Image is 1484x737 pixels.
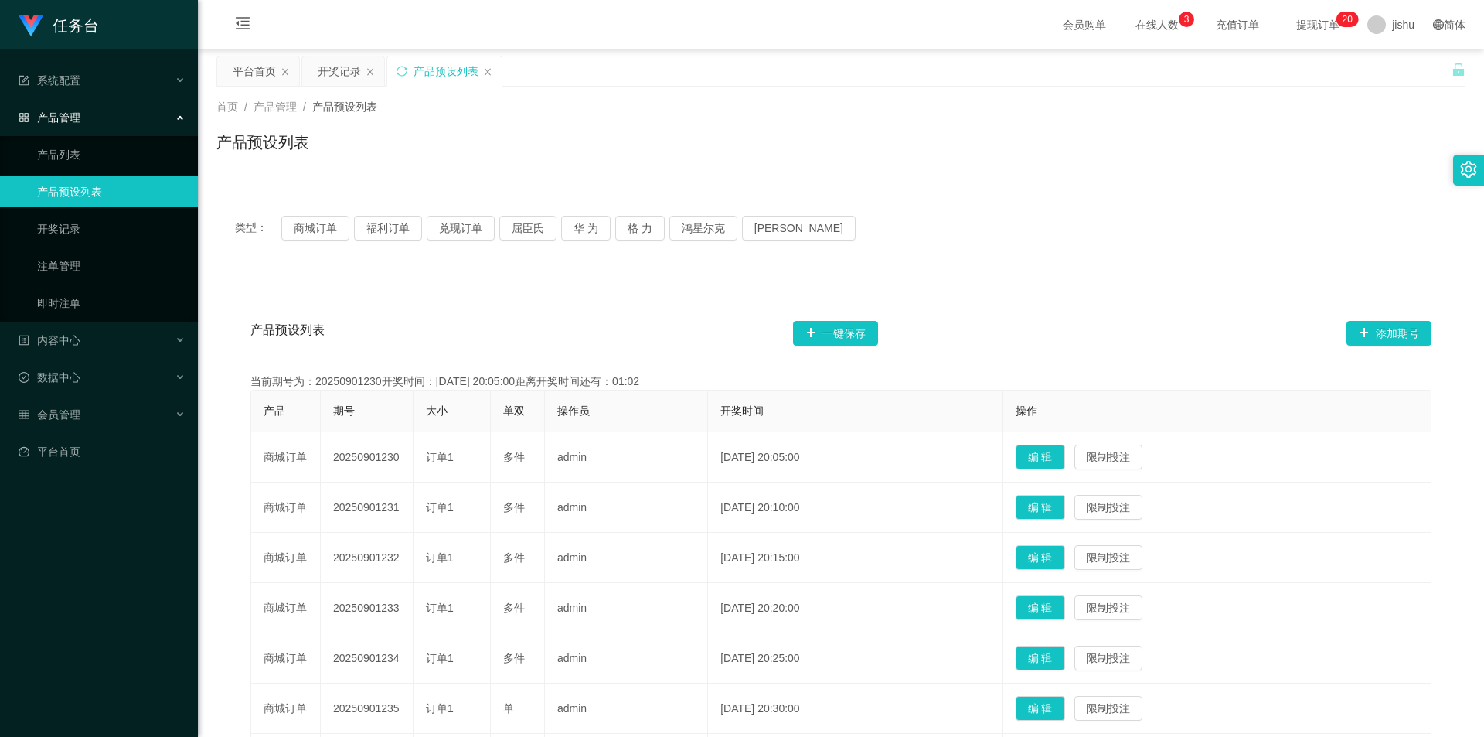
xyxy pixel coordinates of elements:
[426,551,454,564] span: 订单1
[19,111,80,124] span: 产品管理
[19,74,80,87] span: 系统配置
[254,101,297,113] span: 产品管理
[250,374,1431,390] div: 当前期号为：20250901230开奖时间：[DATE] 20:05:00距离开奖时间还有：01:02
[1208,19,1267,30] span: 充值订单
[545,583,708,633] td: admin
[503,602,525,614] span: 多件
[545,432,708,483] td: admin
[483,67,492,77] i: 图标: close
[321,483,414,533] td: 20250901231
[1074,495,1142,520] button: 限制投注
[503,702,514,715] span: 单
[1016,545,1065,570] button: 编 辑
[1336,12,1359,27] sup: 20
[1433,19,1444,30] i: 图标: global
[53,1,99,50] h1: 任务台
[19,112,29,123] i: 图标: appstore-o
[503,404,525,417] span: 单双
[1016,646,1065,670] button: 编 辑
[37,139,185,170] a: 产品列表
[19,436,185,467] a: 图标: dashboard平台首页
[1452,63,1465,77] i: 图标: unlock
[303,101,306,113] span: /
[503,551,525,564] span: 多件
[1347,12,1353,27] p: 0
[37,213,185,244] a: 开奖记录
[281,67,290,77] i: 图标: close
[1074,545,1142,570] button: 限制投注
[251,432,321,483] td: 商城订单
[426,404,448,417] span: 大小
[19,15,43,37] img: logo.9652507e.png
[414,56,478,86] div: 产品预设列表
[1016,445,1065,469] button: 编 辑
[366,67,375,77] i: 图标: close
[426,602,454,614] span: 订单1
[503,501,525,514] span: 多件
[1016,595,1065,620] button: 编 辑
[1074,445,1142,469] button: 限制投注
[19,371,80,384] span: 数据中心
[321,432,414,483] td: 20250901230
[545,533,708,583] td: admin
[19,334,80,346] span: 内容中心
[321,583,414,633] td: 20250901233
[1074,696,1142,721] button: 限制投注
[545,633,708,684] td: admin
[19,409,29,420] i: 图标: table
[1179,12,1194,27] sup: 3
[251,533,321,583] td: 商城订单
[321,533,414,583] td: 20250901232
[1184,12,1190,27] p: 3
[708,432,1002,483] td: [DATE] 20:05:00
[669,216,737,241] button: 鸿星尔克
[321,633,414,684] td: 20250901234
[318,56,361,86] div: 开奖记录
[281,216,349,241] button: 商城订单
[321,684,414,734] td: 20250901235
[216,101,238,113] span: 首页
[708,483,1002,533] td: [DATE] 20:10:00
[19,19,99,31] a: 任务台
[561,216,611,241] button: 华 为
[720,404,764,417] span: 开奖时间
[708,633,1002,684] td: [DATE] 20:25:00
[1074,646,1142,670] button: 限制投注
[251,483,321,533] td: 商城订单
[19,75,29,86] i: 图标: form
[615,216,665,241] button: 格 力
[1016,495,1065,520] button: 编 辑
[244,101,247,113] span: /
[793,321,878,346] button: 图标: plus一键保存
[354,216,422,241] button: 福利订单
[312,101,377,113] span: 产品预设列表
[250,321,325,346] span: 产品预设列表
[216,1,269,50] i: 图标: menu-fold
[1460,161,1477,178] i: 图标: setting
[1016,696,1065,721] button: 编 辑
[503,652,525,664] span: 多件
[37,176,185,207] a: 产品预设列表
[545,684,708,734] td: admin
[742,216,856,241] button: [PERSON_NAME]
[427,216,495,241] button: 兑现订单
[397,66,407,77] i: 图标: sync
[426,702,454,715] span: 订单1
[1016,404,1037,417] span: 操作
[333,404,355,417] span: 期号
[37,251,185,281] a: 注单管理
[216,131,309,154] h1: 产品预设列表
[708,583,1002,633] td: [DATE] 20:20:00
[426,451,454,463] span: 订单1
[19,372,29,383] i: 图标: check-circle-o
[545,483,708,533] td: admin
[426,501,454,514] span: 订单1
[1346,321,1431,346] button: 图标: plus添加期号
[708,684,1002,734] td: [DATE] 20:30:00
[557,404,590,417] span: 操作员
[708,533,1002,583] td: [DATE] 20:15:00
[251,633,321,684] td: 商城订单
[19,408,80,421] span: 会员管理
[37,288,185,319] a: 即时注单
[19,335,29,346] i: 图标: profile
